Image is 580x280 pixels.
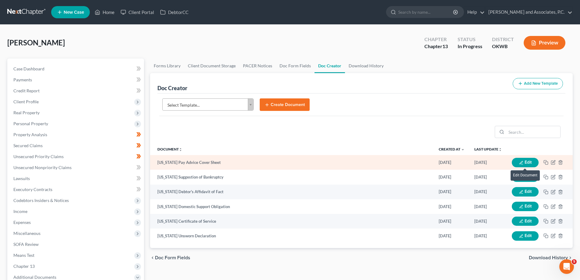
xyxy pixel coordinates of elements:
td: [US_STATE] Domestic Support Obligation [150,199,434,214]
span: Personal Property [13,121,48,126]
button: Edit [512,217,539,226]
div: District [492,36,514,43]
div: Chapter [424,43,448,50]
td: [DATE] [434,185,469,199]
td: [DATE] [434,229,469,243]
a: Case Dashboard [9,63,144,74]
td: [DATE] [434,170,469,184]
div: Edit Document [511,170,540,180]
td: [DATE] [469,170,507,184]
div: Chapter [424,36,448,43]
iframe: Intercom live chat [559,259,574,274]
span: Property Analysis [13,132,47,137]
a: Help [464,7,485,18]
a: Credit Report [9,85,144,96]
button: Edit [512,202,539,211]
i: expand_more [461,148,465,151]
div: Doc Creator [157,84,187,92]
span: Miscellaneous [13,231,40,236]
td: [DATE] [434,214,469,229]
a: Unsecured Nonpriority Claims [9,162,144,173]
a: Property Analysis [9,129,144,140]
a: Doc Form Fields [276,58,315,73]
a: Secured Claims [9,140,144,151]
a: Download History [345,58,387,73]
a: DebtorCC [157,7,192,18]
a: Select Template... [162,98,254,111]
td: [US_STATE] Debtor's Affidavit of Fact [150,185,434,199]
td: [DATE] [434,155,469,170]
td: [DATE] [469,185,507,199]
i: chevron_right [568,255,573,260]
a: Doc Creator [315,58,345,73]
i: chevron_left [150,255,155,260]
div: OKWB [492,43,514,50]
span: Executory Contracts [13,187,52,192]
a: Payments [9,74,144,85]
button: Edit [512,158,539,167]
a: Client Document Storage [184,58,239,73]
td: [US_STATE] Certificate of Service [150,214,434,229]
a: Last Updateunfold_more [474,147,502,151]
td: [US_STATE] Unsworn Declaration [150,229,434,243]
td: [DATE] [469,229,507,243]
a: Lawsuits [9,173,144,184]
a: Unsecured Priority Claims [9,151,144,162]
input: Search... [506,126,560,138]
a: [PERSON_NAME] and Associates, P.C. [485,7,572,18]
span: 13 [442,43,448,49]
button: Download History chevron_right [529,255,573,260]
td: [DATE] [469,155,507,170]
span: Income [13,209,27,214]
span: Lawsuits [13,176,30,181]
a: Documentunfold_more [157,147,182,151]
span: Unsecured Nonpriority Claims [13,165,72,170]
span: Unsecured Priority Claims [13,154,64,159]
span: New Case [64,10,84,15]
a: Forms Library [150,58,184,73]
td: [DATE] [469,214,507,229]
span: Select Template... [167,101,241,109]
i: unfold_more [179,148,182,151]
span: Codebtors Insiders & Notices [13,198,69,203]
a: Client Portal [118,7,157,18]
a: SOFA Review [9,239,144,250]
span: 5 [572,259,577,264]
span: Secured Claims [13,143,43,148]
span: Chapter 13 [13,264,35,269]
span: SOFA Review [13,242,39,247]
td: [DATE] [469,199,507,214]
td: [US_STATE] Pay Advice Cover Sheet [150,155,434,170]
span: Case Dashboard [13,66,44,71]
span: Additional Documents [13,275,56,280]
a: Home [92,7,118,18]
input: Search by name... [398,6,454,18]
button: Edit [512,231,539,241]
span: Credit Report [13,88,40,93]
div: Status [458,36,482,43]
i: unfold_more [498,148,502,151]
button: Preview [524,36,565,50]
div: In Progress [458,43,482,50]
button: Add New Template [513,78,563,89]
td: [US_STATE] Suggestion of Bankruptcy [150,170,434,184]
span: Doc Form Fields [155,255,190,260]
button: Edit [512,187,539,197]
span: Expenses [13,220,31,225]
span: Download History [529,255,568,260]
td: [DATE] [434,199,469,214]
button: Create Document [260,98,310,111]
span: Payments [13,77,32,82]
span: Client Profile [13,99,39,104]
button: chevron_left Doc Form Fields [150,255,190,260]
a: Executory Contracts [9,184,144,195]
span: [PERSON_NAME] [7,38,65,47]
a: PACER Notices [239,58,276,73]
span: Means Test [13,253,34,258]
a: Created at expand_more [439,147,465,151]
span: Real Property [13,110,40,115]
